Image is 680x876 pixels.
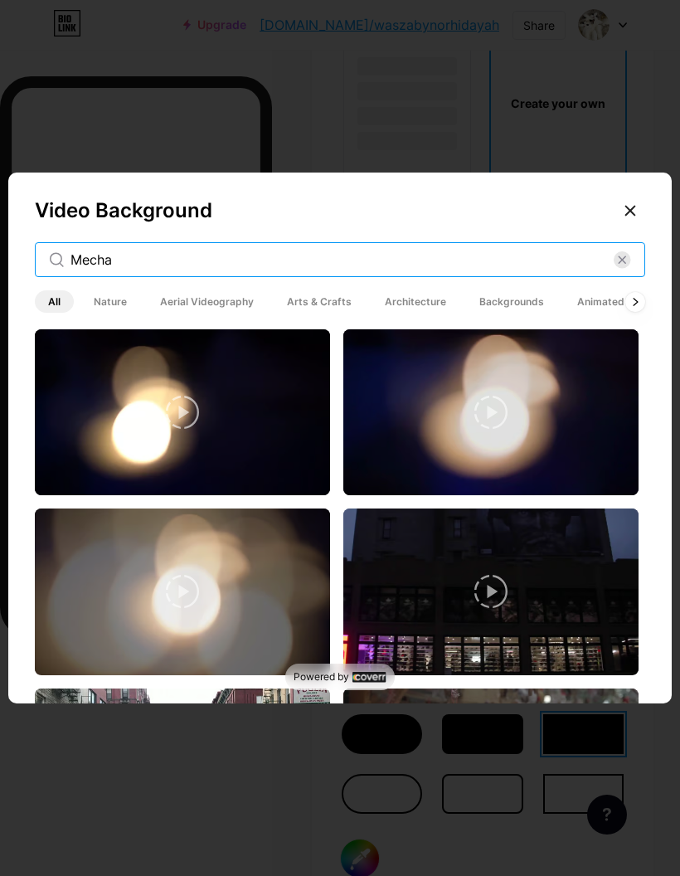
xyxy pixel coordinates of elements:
[35,689,330,854] img: thumbnail
[343,329,639,495] img: thumbnail
[35,329,330,495] img: thumbnail
[372,290,459,313] span: Architecture
[35,290,74,313] span: All
[466,290,557,313] span: Backgrounds
[70,250,614,270] input: Search Videos
[564,290,638,313] span: Animated
[294,670,349,684] span: Powered by
[343,689,639,854] img: thumbnail
[35,509,330,674] img: thumbnail
[274,290,365,313] span: Arts & Crafts
[35,198,212,222] span: Video Background
[147,290,267,313] span: Aerial Videography
[343,509,639,674] img: thumbnail
[80,290,140,313] span: Nature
